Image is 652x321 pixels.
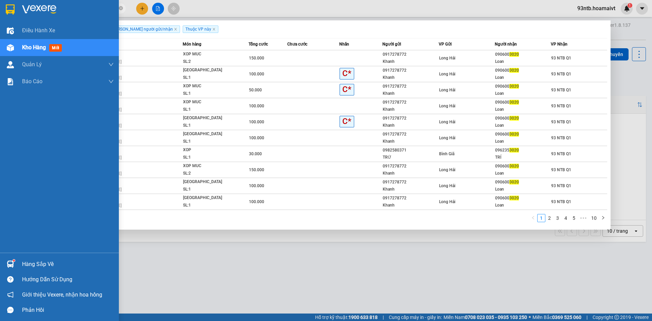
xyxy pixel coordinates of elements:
[509,180,519,184] span: 3020
[551,56,571,60] span: 93 NTB Q1
[183,42,201,47] span: Món hàng
[551,183,571,188] span: 93 NTB Q1
[3,37,46,65] b: 93 Nguyễn Thái Bình, [GEOGRAPHIC_DATA]
[495,99,550,106] div: 090600
[383,99,438,106] div: 0917278772
[601,216,605,220] span: right
[22,26,55,35] span: Điều hành xe
[529,214,537,222] li: Previous Page
[3,3,98,16] li: Hoa Mai
[383,67,438,74] div: 0917278772
[495,186,550,193] div: Loan
[183,162,234,170] div: XOP MUC
[383,51,438,58] div: 0917278772
[383,90,438,97] div: Khanh
[108,62,114,67] span: down
[7,27,14,34] img: warehouse-icon
[439,151,454,156] span: Bình Giã
[7,291,14,298] span: notification
[495,138,550,145] div: Loan
[22,305,114,315] div: Phản hồi
[383,186,438,193] div: Khanh
[3,38,8,42] span: environment
[383,163,438,170] div: 0917278772
[495,122,550,129] div: Loan
[509,148,519,153] span: 3020
[551,136,571,140] span: 93 NTB Q1
[249,167,264,172] span: 150.000
[383,179,438,186] div: 0917278772
[529,214,537,222] button: left
[495,179,550,186] div: 090600
[383,202,438,209] div: Khanh
[495,106,550,113] div: Loan
[509,100,519,105] span: 3020
[108,79,114,84] span: down
[570,214,578,222] a: 5
[495,195,550,202] div: 090600
[47,37,90,50] b: 154/1 Bình Giã, P 8
[174,28,177,31] span: close
[249,183,264,188] span: 100.000
[3,3,27,27] img: logo.jpg
[495,154,550,161] div: TRÍ
[545,214,554,222] li: 2
[551,199,571,204] span: 93 NTB Q1
[339,42,349,47] span: Nhãn
[439,120,455,124] span: Long Hải
[6,4,15,15] img: logo-vxr
[183,186,234,193] div: SL: 1
[551,72,571,76] span: 93 NTB Q1
[554,214,561,222] a: 3
[22,290,102,299] span: Giới thiệu Vexere, nhận hoa hồng
[109,25,180,33] span: [PERSON_NAME] người gửi/nhận
[183,99,234,106] div: XOP MUC
[249,56,264,60] span: 150.000
[22,77,42,86] span: Báo cáo
[47,38,52,42] span: environment
[562,214,569,222] a: 4
[7,276,14,283] span: question-circle
[183,170,234,177] div: SL: 2
[551,88,571,92] span: 93 NTB Q1
[538,214,545,222] a: 1
[249,136,264,140] span: 100.000
[183,194,234,202] div: [GEOGRAPHIC_DATA]
[7,261,14,268] img: warehouse-icon
[7,44,14,51] img: warehouse-icon
[383,195,438,202] div: 0917278772
[183,202,234,209] div: SL: 1
[183,146,234,154] div: XOP
[495,163,550,170] div: 090600
[183,178,234,186] div: [GEOGRAPHIC_DATA]
[249,151,262,156] span: 30.000
[599,214,607,222] li: Next Page
[439,136,455,140] span: Long Hải
[212,28,216,31] span: close
[383,131,438,138] div: 0917278772
[119,6,123,10] span: close-circle
[509,132,519,137] span: 3020
[495,83,550,90] div: 090600
[439,72,455,76] span: Long Hải
[546,214,553,222] a: 2
[551,42,567,47] span: VP Nhận
[495,74,550,81] div: Loan
[509,68,519,73] span: 3020
[183,51,234,58] div: XOP MUC
[495,131,550,138] div: 090600
[495,170,550,177] div: Loan
[119,5,123,12] span: close-circle
[249,120,264,124] span: 100.000
[554,214,562,222] li: 3
[22,44,46,51] span: Kho hàng
[22,60,42,69] span: Quản Lý
[551,151,571,156] span: 93 NTB Q1
[382,42,401,47] span: Người gửi
[383,115,438,122] div: 0917278772
[509,52,519,57] span: 3020
[183,67,234,74] div: [GEOGRAPHIC_DATA]
[183,130,234,138] div: [GEOGRAPHIC_DATA]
